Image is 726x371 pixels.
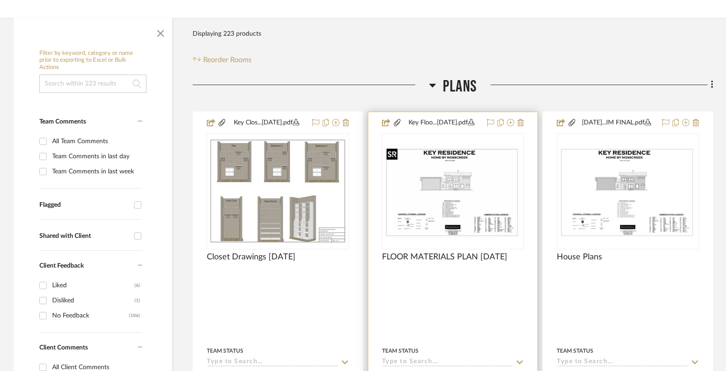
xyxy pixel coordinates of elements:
[208,137,348,245] img: Closet Drawings 9.19.25
[151,22,170,41] button: Close
[39,263,84,269] span: Client Feedback
[39,344,88,351] span: Client Comments
[39,50,146,71] h6: Filter by keyword, category or name prior to exporting to Excel or Bulk Actions
[203,54,252,65] span: Reorder Rooms
[52,134,140,149] div: All Team Comments
[557,347,593,355] div: Team Status
[134,293,140,308] div: (1)
[557,252,602,262] span: House Plans
[39,201,129,209] div: Flagged
[52,308,129,323] div: No Feedback
[576,118,656,129] button: [DATE]...IM FINAL.pdf
[193,25,261,43] div: Displaying 223 products
[39,118,86,125] span: Team Comments
[557,358,688,367] input: Type to Search…
[382,358,513,367] input: Type to Search…
[193,54,252,65] button: Reorder Rooms
[226,118,307,129] button: Key Clos...[DATE].pdf
[39,75,146,93] input: Search within 223 results
[402,118,482,129] button: Key Floo...[DATE].pdf
[207,347,243,355] div: Team Status
[383,145,523,238] img: FLOOR MATERIALS PLAN 9.4.25
[207,252,296,262] span: Closet Drawings [DATE]
[207,358,338,367] input: Type to Search…
[52,278,134,293] div: Liked
[382,252,507,262] span: FLOOR MATERIALS PLAN [DATE]
[558,145,698,238] img: House Plans
[129,308,140,323] div: (186)
[39,232,129,240] div: Shared with Client
[52,164,140,179] div: Team Comments in last week
[52,149,140,164] div: Team Comments in last day
[52,293,134,308] div: Disliked
[382,134,524,249] div: 0
[134,278,140,293] div: (6)
[443,77,477,97] span: Plans
[382,347,419,355] div: Team Status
